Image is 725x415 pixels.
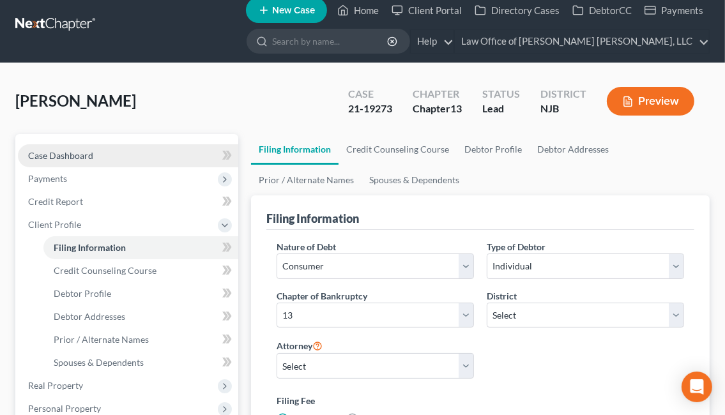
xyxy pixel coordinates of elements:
[457,134,530,165] a: Debtor Profile
[54,242,126,253] span: Filing Information
[15,91,136,110] span: [PERSON_NAME]
[682,372,712,402] div: Open Intercom Messenger
[28,196,83,207] span: Credit Report
[54,334,149,345] span: Prior / Alternate Names
[251,165,362,195] a: Prior / Alternate Names
[43,328,238,351] a: Prior / Alternate Names
[277,394,684,407] label: Filing Fee
[43,236,238,259] a: Filing Information
[482,87,520,102] div: Status
[411,30,454,53] a: Help
[28,219,81,230] span: Client Profile
[251,134,339,165] a: Filing Information
[348,87,392,102] div: Case
[277,289,367,303] label: Chapter of Bankruptcy
[277,338,323,353] label: Attorney
[266,211,359,226] div: Filing Information
[455,30,709,53] a: Law Office of [PERSON_NAME] [PERSON_NAME], LLC
[28,173,67,184] span: Payments
[43,282,238,305] a: Debtor Profile
[18,144,238,167] a: Case Dashboard
[348,102,392,116] div: 21-19273
[482,102,520,116] div: Lead
[54,311,125,322] span: Debtor Addresses
[540,87,586,102] div: District
[28,380,83,391] span: Real Property
[272,6,315,15] span: New Case
[43,351,238,374] a: Spouses & Dependents
[54,265,156,276] span: Credit Counseling Course
[413,87,462,102] div: Chapter
[28,150,93,161] span: Case Dashboard
[43,259,238,282] a: Credit Counseling Course
[487,289,517,303] label: District
[54,357,144,368] span: Spouses & Dependents
[339,134,457,165] a: Credit Counseling Course
[18,190,238,213] a: Credit Report
[487,240,546,253] label: Type of Debtor
[28,403,101,414] span: Personal Property
[540,102,586,116] div: NJB
[43,305,238,328] a: Debtor Addresses
[272,29,389,53] input: Search by name...
[530,134,616,165] a: Debtor Addresses
[54,288,111,299] span: Debtor Profile
[413,102,462,116] div: Chapter
[277,240,336,253] label: Nature of Debt
[362,165,467,195] a: Spouses & Dependents
[450,102,462,114] span: 13
[607,87,694,116] button: Preview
